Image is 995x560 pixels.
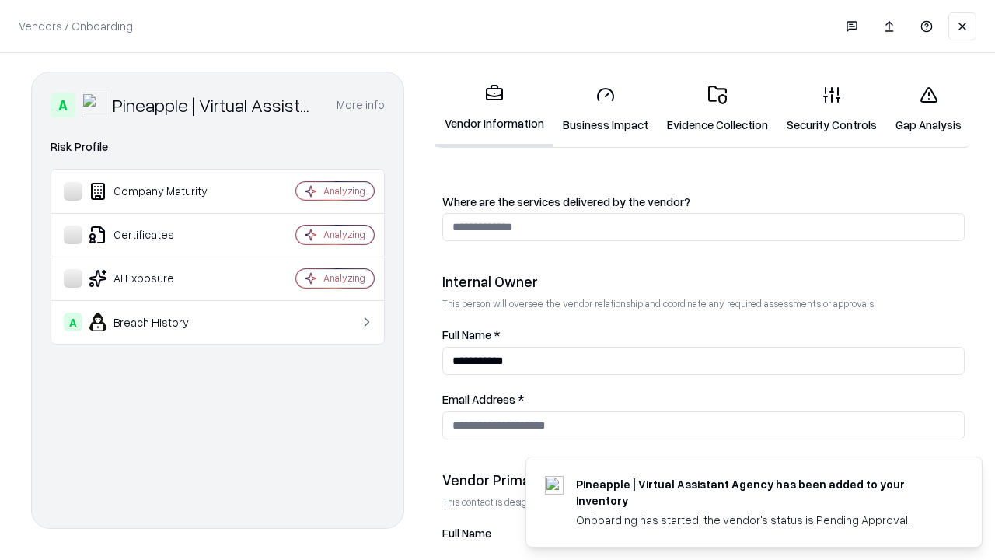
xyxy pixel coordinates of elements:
a: Evidence Collection [658,73,777,145]
div: A [64,313,82,331]
div: Pineapple | Virtual Assistant Agency [113,93,318,117]
div: Pineapple | Virtual Assistant Agency has been added to your inventory [576,476,944,509]
a: Business Impact [553,73,658,145]
button: More info [337,91,385,119]
div: Onboarding has started, the vendor's status is Pending Approval. [576,512,944,528]
div: Analyzing [323,184,365,198]
label: Email Address * [442,394,965,405]
div: Vendor Primary Contact [442,471,965,489]
img: Pineapple | Virtual Assistant Agency [82,93,106,117]
div: Breach History [64,313,250,331]
div: Analyzing [323,271,365,285]
div: Certificates [64,226,250,244]
div: Internal Owner [442,272,965,291]
p: Vendors / Onboarding [19,18,133,34]
div: Analyzing [323,228,365,241]
label: Full Name * [442,329,965,341]
label: Where are the services delivered by the vendor? [442,196,965,208]
div: A [51,93,75,117]
label: Full Name [442,527,965,539]
p: This contact is designated to receive the assessment request from Shift [442,495,965,509]
div: Company Maturity [64,182,250,201]
div: AI Exposure [64,269,250,288]
a: Security Controls [777,73,886,145]
a: Gap Analysis [886,73,971,145]
img: trypineapple.com [545,476,564,495]
div: Risk Profile [51,138,385,156]
a: Vendor Information [435,72,553,147]
p: This person will oversee the vendor relationship and coordinate any required assessments or appro... [442,297,965,310]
